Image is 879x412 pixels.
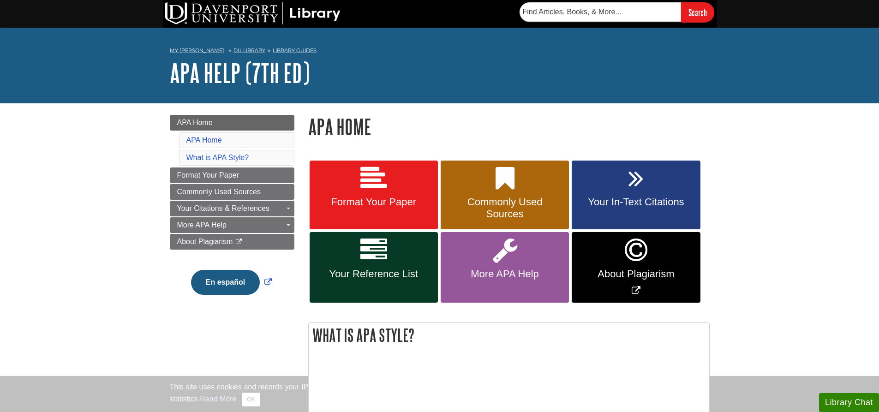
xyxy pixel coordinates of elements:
span: Your Reference List [317,268,431,280]
input: Search [681,2,714,22]
button: En español [191,270,260,295]
a: DU Library [233,47,265,54]
span: About Plagiarism [579,268,693,280]
span: Format Your Paper [177,171,239,179]
i: This link opens in a new window [235,239,243,245]
a: Your Citations & References [170,201,294,216]
a: Your In-Text Citations [572,161,700,230]
div: Guide Page Menu [170,115,294,310]
a: APA Home [170,115,294,131]
a: Your Reference List [310,232,438,303]
a: Format Your Paper [170,167,294,183]
a: Format Your Paper [310,161,438,230]
span: More APA Help [448,268,562,280]
span: Your Citations & References [177,204,269,212]
h2: What is APA Style? [309,323,709,347]
span: APA Home [177,119,213,126]
span: Format Your Paper [317,196,431,208]
form: Searches DU Library's articles, books, and more [520,2,714,22]
a: APA Help (7th Ed) [170,59,310,87]
span: Commonly Used Sources [177,188,261,196]
a: What is APA Style? [186,154,249,161]
input: Find Articles, Books, & More... [520,2,681,22]
a: Commonly Used Sources [441,161,569,230]
a: More APA Help [170,217,294,233]
a: Link opens in new window [572,232,700,303]
nav: breadcrumb [170,44,710,59]
span: About Plagiarism [177,238,233,245]
a: My [PERSON_NAME] [170,47,224,54]
a: Library Guides [273,47,317,54]
img: DU Library [165,2,341,24]
a: APA Home [186,136,222,144]
a: About Plagiarism [170,234,294,250]
a: Read More [200,395,236,403]
span: Commonly Used Sources [448,196,562,220]
h1: APA Home [308,115,710,138]
button: Library Chat [819,393,879,412]
span: More APA Help [177,221,227,229]
div: This site uses cookies and records your IP address for usage statistics. Additionally, we use Goo... [170,382,710,406]
a: Link opens in new window [189,278,274,286]
a: More APA Help [441,232,569,303]
span: Your In-Text Citations [579,196,693,208]
button: Close [242,393,260,406]
a: Commonly Used Sources [170,184,294,200]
